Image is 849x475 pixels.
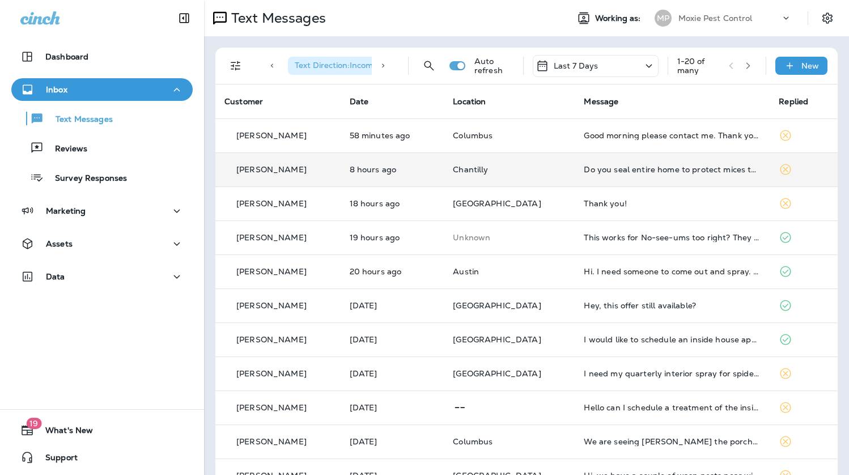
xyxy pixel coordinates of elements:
[350,96,369,107] span: Date
[46,272,65,281] p: Data
[453,334,541,345] span: [GEOGRAPHIC_DATA]
[44,173,127,184] p: Survey Responses
[655,10,672,27] div: MP
[11,419,193,442] button: 19What's New
[11,136,193,160] button: Reviews
[236,199,307,208] p: [PERSON_NAME]
[678,14,753,23] p: Moxie Pest Control
[46,206,86,215] p: Marketing
[11,45,193,68] button: Dashboard
[227,10,326,27] p: Text Messages
[350,369,435,378] p: Sep 10, 2025 10:54 AM
[350,301,435,310] p: Sep 10, 2025 02:38 PM
[11,200,193,222] button: Marketing
[453,436,493,447] span: Columbus
[46,239,73,248] p: Assets
[584,301,761,310] div: Hey, this offer still available?
[46,85,67,94] p: Inbox
[350,437,435,446] p: Sep 8, 2025 12:42 PM
[11,265,193,288] button: Data
[288,57,404,75] div: Text Direction:Incoming
[474,57,514,75] p: Auto refresh
[584,199,761,208] div: Thank you!
[350,335,435,344] p: Sep 10, 2025 11:55 AM
[453,96,486,107] span: Location
[584,403,761,412] div: Hello can I schedule a treatment of the inside of my home. We are seeing knats
[418,54,440,77] button: Search Messages
[677,57,720,75] div: 1 - 20 of many
[11,166,193,189] button: Survey Responses
[34,453,78,466] span: Support
[44,114,113,125] p: Text Messages
[350,131,435,140] p: Sep 12, 2025 06:27 AM
[236,165,307,174] p: [PERSON_NAME]
[779,96,808,107] span: Replied
[584,437,761,446] div: We are seeing spider Wesson the porches and have ground bees under the back porch
[584,267,761,276] div: Hi. I need someone to come out and spray. I've been seeing the large roaches in and outside of my...
[595,14,643,23] span: Working as:
[236,233,307,242] p: [PERSON_NAME]
[350,233,435,242] p: Sep 11, 2025 12:00 PM
[11,232,193,255] button: Assets
[453,300,541,311] span: [GEOGRAPHIC_DATA]
[45,52,88,61] p: Dashboard
[584,233,761,242] div: This works for No-see-ums too right? They are the ones getting through the screen 😭
[453,164,488,175] span: Chantilly
[44,144,87,155] p: Reviews
[350,267,435,276] p: Sep 11, 2025 10:58 AM
[584,96,618,107] span: Message
[34,426,93,439] span: What's New
[236,335,307,344] p: [PERSON_NAME]
[350,403,435,412] p: Sep 9, 2025 05:26 AM
[236,437,307,446] p: [PERSON_NAME]
[453,130,493,141] span: Columbus
[453,368,541,379] span: [GEOGRAPHIC_DATA]
[584,131,761,140] div: Good morning please contact me. Thank you.
[453,233,566,242] p: This customer does not have a last location and the phone number they messaged is not assigned to...
[224,96,263,107] span: Customer
[350,199,435,208] p: Sep 11, 2025 12:38 PM
[168,7,200,29] button: Collapse Sidebar
[554,61,598,70] p: Last 7 Days
[236,403,307,412] p: [PERSON_NAME]
[801,61,819,70] p: New
[11,107,193,130] button: Text Messages
[224,54,247,77] button: Filters
[295,60,385,70] span: Text Direction : Incoming
[584,369,761,378] div: I need my quarterly interior spray for spiders
[236,131,307,140] p: [PERSON_NAME]
[11,78,193,101] button: Inbox
[453,266,479,277] span: Austin
[817,8,838,28] button: Settings
[11,446,193,469] button: Support
[236,369,307,378] p: [PERSON_NAME]
[584,165,761,174] div: Do you seal entire home to protect mices to come in ?
[236,301,307,310] p: [PERSON_NAME]
[584,335,761,344] div: I would like to schedule an inside house appointment
[236,267,307,276] p: [PERSON_NAME]
[350,165,435,174] p: Sep 11, 2025 10:47 PM
[453,198,541,209] span: [GEOGRAPHIC_DATA]
[26,418,41,429] span: 19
